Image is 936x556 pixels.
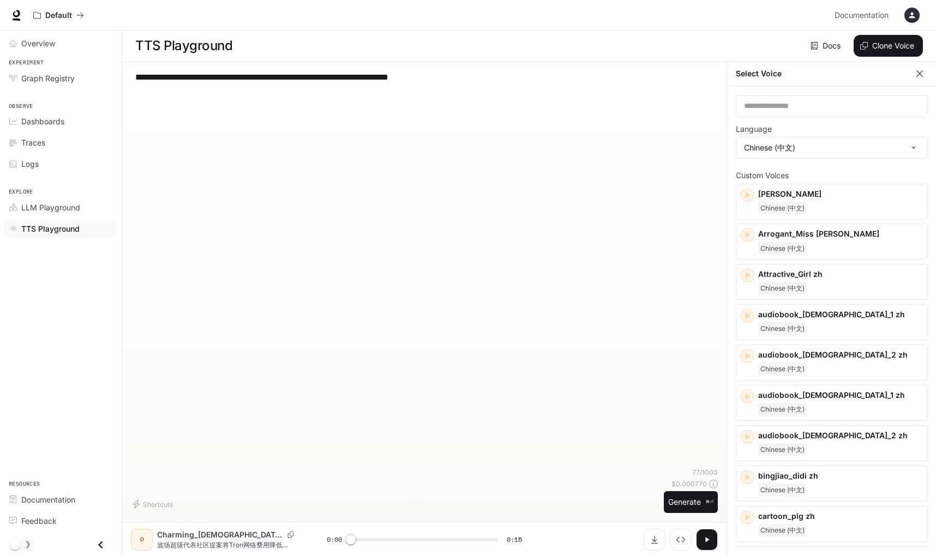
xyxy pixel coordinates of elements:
span: Chinese (中文) [758,282,807,295]
div: D [133,531,151,548]
p: [PERSON_NAME] [758,189,923,200]
p: Custom Voices [736,172,928,179]
h1: TTS Playground [135,35,232,57]
a: Overview [4,34,117,53]
a: Graph Registry [4,69,117,88]
span: Chinese (中文) [758,403,807,416]
span: Documentation [835,9,889,22]
p: Language [736,125,772,133]
button: Close drawer [88,534,113,556]
a: Dashboards [4,112,117,131]
p: cartoon_pig zh [758,511,923,522]
span: Chinese (中文) [758,202,807,215]
span: TTS Playground [21,223,80,234]
p: $ 0.000770 [671,479,707,488]
button: Generate⌘⏎ [664,491,718,513]
button: Clone Voice [854,35,923,57]
a: Logs [4,154,117,173]
button: Copy Voice ID [283,531,298,538]
a: Documentation [830,4,897,26]
p: audiobook_[DEMOGRAPHIC_DATA]_1 zh [758,390,923,401]
a: Traces [4,133,117,152]
p: audiobook_[DEMOGRAPHIC_DATA]_2 zh [758,349,923,360]
button: Download audio [644,529,665,551]
a: Feedback [4,511,117,530]
p: Charming_[DEMOGRAPHIC_DATA] zh [157,529,283,540]
p: Arrogant_Miss [PERSON_NAME] [758,228,923,239]
span: Dark mode toggle [10,538,21,550]
p: 77 / 1000 [692,468,718,477]
a: Documentation [4,490,117,509]
span: Graph Registry [21,72,75,84]
p: audiobook_[DEMOGRAPHIC_DATA]_1 zh [758,309,923,320]
p: Default [45,11,72,20]
span: Chinese (中文) [758,443,807,456]
a: Docs [808,35,845,57]
span: Chinese (中文) [758,322,807,335]
span: Chinese (中文) [758,242,807,255]
span: Feedback [21,515,57,527]
p: Attractive_Girl zh [758,269,923,280]
span: 0:15 [507,534,522,545]
span: Chinese (中文) [758,484,807,497]
div: Chinese (中文) [736,137,927,158]
p: 波场超级代表社区提案将Tron网络费用降低60%，这是Tron网络自创立以来的最大降费力度，目前提案已经通过，将于周五8月29日东八区20:00生效！ [157,540,301,549]
span: Logs [21,158,39,170]
p: audiobook_[DEMOGRAPHIC_DATA]_2 zh [758,430,923,441]
span: Overview [21,38,55,49]
a: LLM Playground [4,198,117,217]
span: Dashboards [21,116,64,127]
p: ⌘⏎ [705,499,713,505]
span: Chinese (中文) [758,524,807,537]
span: LLM Playground [21,202,80,213]
button: Shortcuts [131,495,177,513]
span: Traces [21,137,45,148]
p: bingjiao_didi zh [758,470,923,481]
button: Inspect [670,529,692,551]
button: All workspaces [28,4,89,26]
span: 0:00 [327,534,342,545]
span: Chinese (中文) [758,362,807,376]
a: TTS Playground [4,219,117,238]
span: Documentation [21,494,75,505]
